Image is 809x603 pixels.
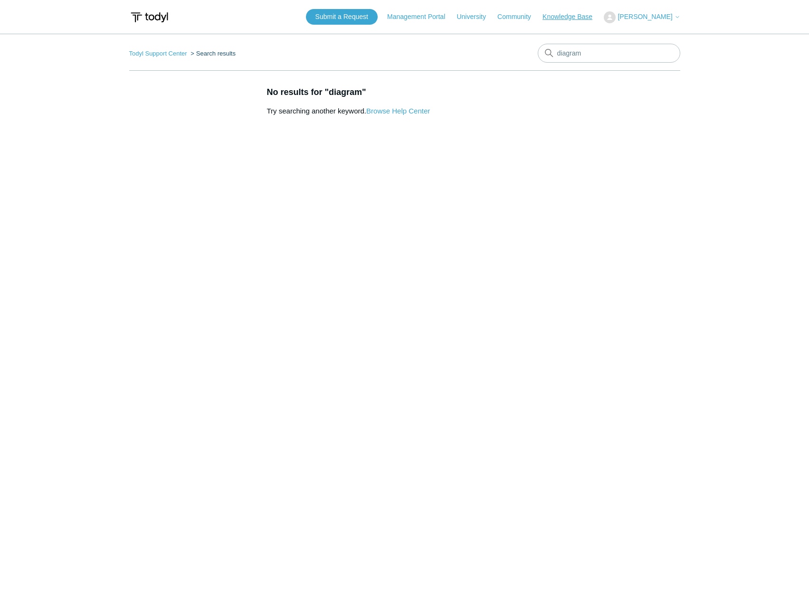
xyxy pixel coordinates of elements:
a: University [457,12,495,22]
li: Todyl Support Center [129,50,189,57]
a: Community [497,12,541,22]
li: Search results [189,50,236,57]
a: Knowledge Base [543,12,602,22]
p: Try searching another keyword. [267,106,680,117]
a: Todyl Support Center [129,50,187,57]
input: Search [538,44,680,63]
img: Todyl Support Center Help Center home page [129,9,170,26]
h1: No results for "diagram" [267,86,680,99]
span: [PERSON_NAME] [618,13,672,20]
button: [PERSON_NAME] [604,11,680,23]
a: Management Portal [387,12,455,22]
a: Browse Help Center [366,107,430,115]
a: Submit a Request [306,9,378,25]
